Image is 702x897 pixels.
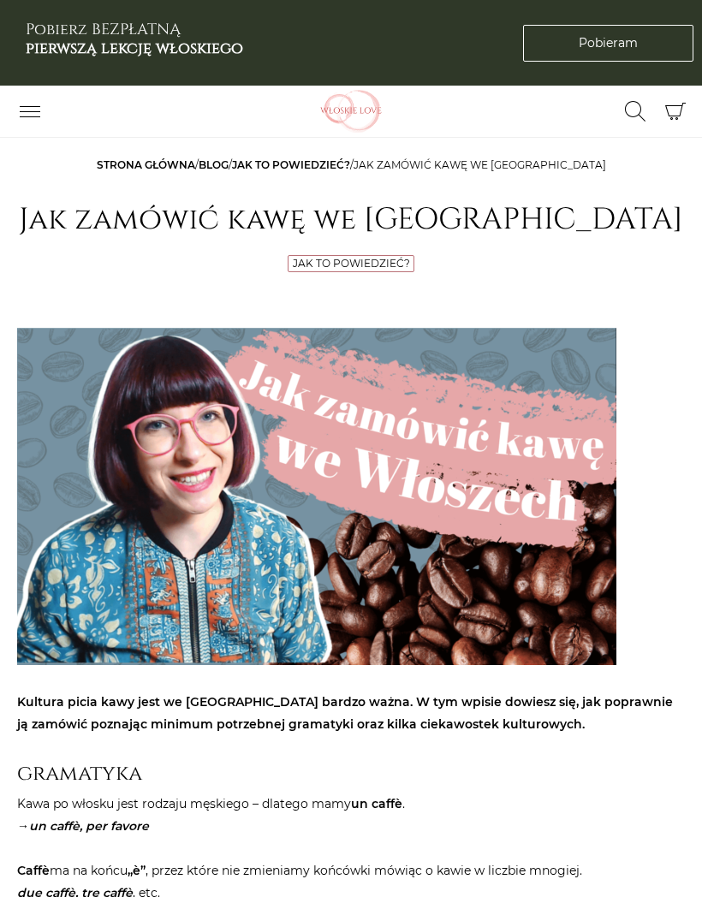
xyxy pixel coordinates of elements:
button: Koszyk [657,93,693,130]
span: Pobieram [579,34,638,52]
em: un caffè, per favore [29,818,149,834]
a: Blog [199,158,229,171]
strong: Caffè [17,863,50,878]
a: Pobieram [523,25,693,62]
span: Jak zamówić kawę we [GEOGRAPHIC_DATA] [354,158,606,171]
a: Strona główna [97,158,195,171]
h1: Jak zamówić kawę we [GEOGRAPHIC_DATA] [17,202,685,238]
a: Jak to powiedzieć? [232,158,350,171]
b: pierwszą lekcję włoskiego [26,38,243,59]
h3: gramatyka [17,761,685,786]
img: Włoskielove [295,90,407,133]
button: Przełącz formularz wyszukiwania [614,97,657,126]
strong: „è” [128,863,146,878]
span: / / / [97,158,606,171]
strong: Kultura picia kawy jest we [GEOGRAPHIC_DATA] bardzo ważna. W tym wpisie dowiesz się, jak poprawni... [17,694,673,732]
strong: un caffè [351,796,402,811]
button: Przełącz nawigację [9,97,51,126]
a: Jak to powiedzieć? [293,257,410,270]
h3: Pobierz BEZPŁATNĄ [26,21,243,57]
